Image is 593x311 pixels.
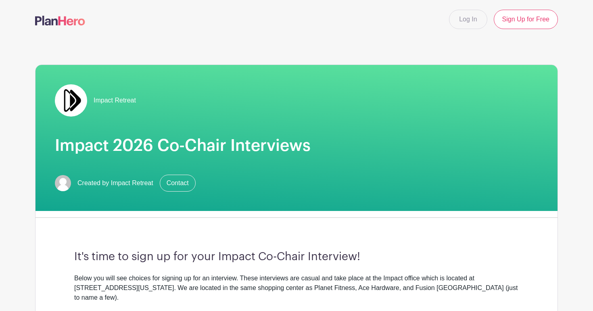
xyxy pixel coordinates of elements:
[77,178,153,188] span: Created by Impact Retreat
[55,175,71,191] img: default-ce2991bfa6775e67f084385cd625a349d9dcbb7a52a09fb2fda1e96e2d18dcdb.png
[160,175,196,192] a: Contact
[74,273,519,303] div: Below you will see choices for signing up for an interview. These interviews are casual and take ...
[55,136,538,155] h1: Impact 2026 Co-Chair Interviews
[74,250,519,264] h3: It's time to sign up for your Impact Co-Chair Interview!
[494,10,558,29] a: Sign Up for Free
[94,96,136,105] span: Impact Retreat
[449,10,487,29] a: Log In
[35,16,85,25] img: logo-507f7623f17ff9eddc593b1ce0a138ce2505c220e1c5a4e2b4648c50719b7d32.svg
[55,84,87,117] img: Double%20Arrow%20Logo.jpg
